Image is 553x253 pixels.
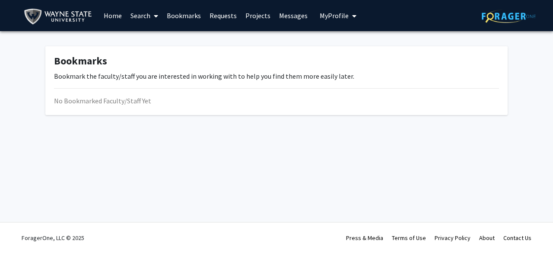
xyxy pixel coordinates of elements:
a: Contact Us [503,234,531,242]
a: Messages [275,0,312,31]
a: About [479,234,495,242]
div: ForagerOne, LLC © 2025 [22,223,84,253]
a: Bookmarks [162,0,205,31]
a: Terms of Use [392,234,426,242]
a: Privacy Policy [435,234,470,242]
img: Wayne State University Logo [24,7,96,26]
div: No Bookmarked Faculty/Staff Yet [54,96,499,106]
a: Home [99,0,126,31]
p: Bookmark the faculty/staff you are interested in working with to help you find them more easily l... [54,71,499,81]
a: Projects [241,0,275,31]
a: Search [126,0,162,31]
img: ForagerOne Logo [482,10,536,23]
h1: Bookmarks [54,55,499,67]
a: Press & Media [346,234,383,242]
a: Requests [205,0,241,31]
span: My Profile [320,11,349,20]
iframe: Chat [6,214,37,247]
